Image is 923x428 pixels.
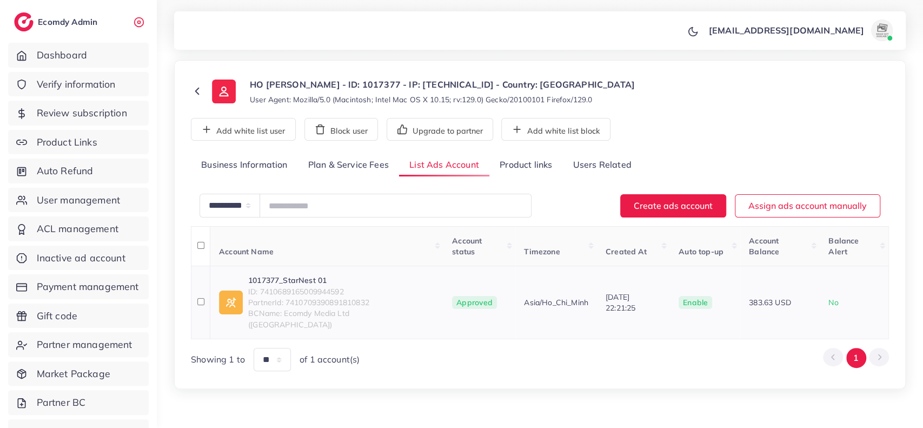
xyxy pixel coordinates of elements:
[300,353,360,366] span: of 1 account(s)
[304,118,378,141] button: Block user
[14,12,100,31] a: logoEcomdy Admin
[8,101,149,126] a: Review subscription
[14,12,34,31] img: logo
[298,154,399,177] a: Plan & Service Fees
[37,396,86,410] span: Partner BC
[37,338,132,352] span: Partner management
[37,222,118,236] span: ACL management
[37,48,87,62] span: Dashboard
[250,94,592,105] small: User Agent: Mozilla/5.0 (Macintosh; Intel Mac OS X 10.15; rv:129.0) Gecko/20100101 Firefox/129.0
[620,194,726,218] button: Create ads account
[38,17,100,27] h2: Ecomdy Admin
[37,77,116,91] span: Verify information
[452,296,497,309] span: Approved
[37,280,139,294] span: Payment management
[250,78,635,91] p: HO [PERSON_NAME] - ID: 1017377 - IP: [TECHNICAL_ID] - Country: [GEOGRAPHIC_DATA]
[709,24,864,37] p: [EMAIL_ADDRESS][DOMAIN_NAME]
[8,43,149,68] a: Dashboard
[248,286,435,297] span: ID: 7410689165009944592
[749,298,791,307] span: 383.63 USD
[248,297,435,308] span: PartnerId: 7410709390891810832
[8,130,149,155] a: Product Links
[8,332,149,357] a: Partner management
[37,106,127,120] span: Review subscription
[823,348,889,368] ul: Pagination
[8,390,149,415] a: Partner BC
[562,154,641,177] a: Users Related
[8,72,149,97] a: Verify information
[37,367,110,381] span: Market Package
[8,246,149,271] a: Inactive ad account
[191,353,245,366] span: Showing 1 to
[248,308,435,330] span: BCName: Ecomdy Media Ltd ([GEOGRAPHIC_DATA])
[8,304,149,328] a: Gift code
[219,291,243,314] img: ic-ad-info.7fc67b75.svg
[828,236,859,256] span: Balance Alert
[606,292,635,313] span: [DATE] 22:21:25
[679,247,723,256] span: Auto top-up
[749,236,779,256] span: Account Balance
[524,247,560,256] span: Timezone
[387,118,493,141] button: Upgrade to partner
[871,19,893,41] img: avatar
[37,309,77,323] span: Gift code
[212,80,236,103] img: ic-user-info.36bf1079.svg
[683,298,708,307] span: enable
[219,247,274,256] span: Account Name
[524,297,588,308] span: Asia/Ho_Chi_Minh
[846,348,866,368] button: Go to page 1
[606,247,647,256] span: Created At
[8,159,149,183] a: Auto Refund
[37,251,125,265] span: Inactive ad account
[191,154,298,177] a: Business Information
[37,164,94,178] span: Auto Refund
[8,216,149,241] a: ACL management
[248,275,435,286] a: 1017377_StarNest 01
[452,236,482,256] span: Account status
[735,194,880,218] button: Assign ads account manually
[8,361,149,386] a: Market Package
[37,193,120,207] span: User management
[399,154,489,177] a: List Ads Account
[828,298,838,307] span: No
[501,118,610,141] button: Add white list block
[489,154,562,177] a: Product links
[37,135,97,149] span: Product Links
[8,188,149,213] a: User management
[8,274,149,299] a: Payment management
[703,19,897,41] a: [EMAIL_ADDRESS][DOMAIN_NAME]avatar
[191,118,296,141] button: Add white list user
